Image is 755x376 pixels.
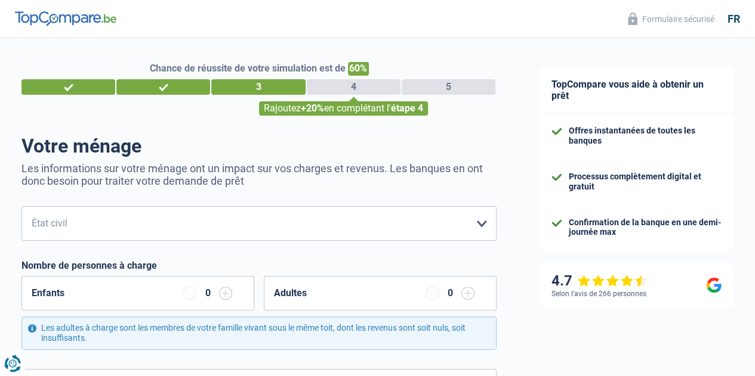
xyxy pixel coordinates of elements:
[211,79,305,95] div: 3
[259,101,428,116] div: Rajoutez en complétant l'
[728,13,740,26] div: fr
[21,162,497,187] p: Les informations sur votre ménage ont un impact sur vos charges et revenus. Les banques en ont do...
[402,79,495,95] div: 5
[150,63,346,74] span: Chance de réussite de votre simulation est de
[32,288,64,298] label: Enfants
[445,288,455,298] div: 0
[202,288,213,298] div: 0
[621,9,722,29] button: Formulaire sécurisé
[274,288,307,298] label: Adultes
[391,102,423,114] span: étape 4
[551,272,648,290] div: 4.7
[551,290,646,298] div: Selon l’avis de 266 personnes
[569,172,722,192] div: Processus complètement digital et gratuit
[116,79,210,95] div: 2
[348,62,369,76] span: 60%
[21,316,497,350] div: Les adultes à charge sont les membres de votre famille vivant sous le même toit, dont les revenus...
[21,79,115,95] div: 1
[307,79,400,95] div: 4
[21,135,497,157] h1: Votre ménage
[21,260,157,271] label: Nombre de personnes à charge
[569,126,722,146] div: Offres instantanées de toutes les banques
[569,217,722,238] div: Confirmation de la banque en une demi-journée max
[15,11,116,26] img: TopCompare Logo
[301,102,324,114] span: +20%
[540,67,734,114] div: TopCompare vous aide à obtenir un prêt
